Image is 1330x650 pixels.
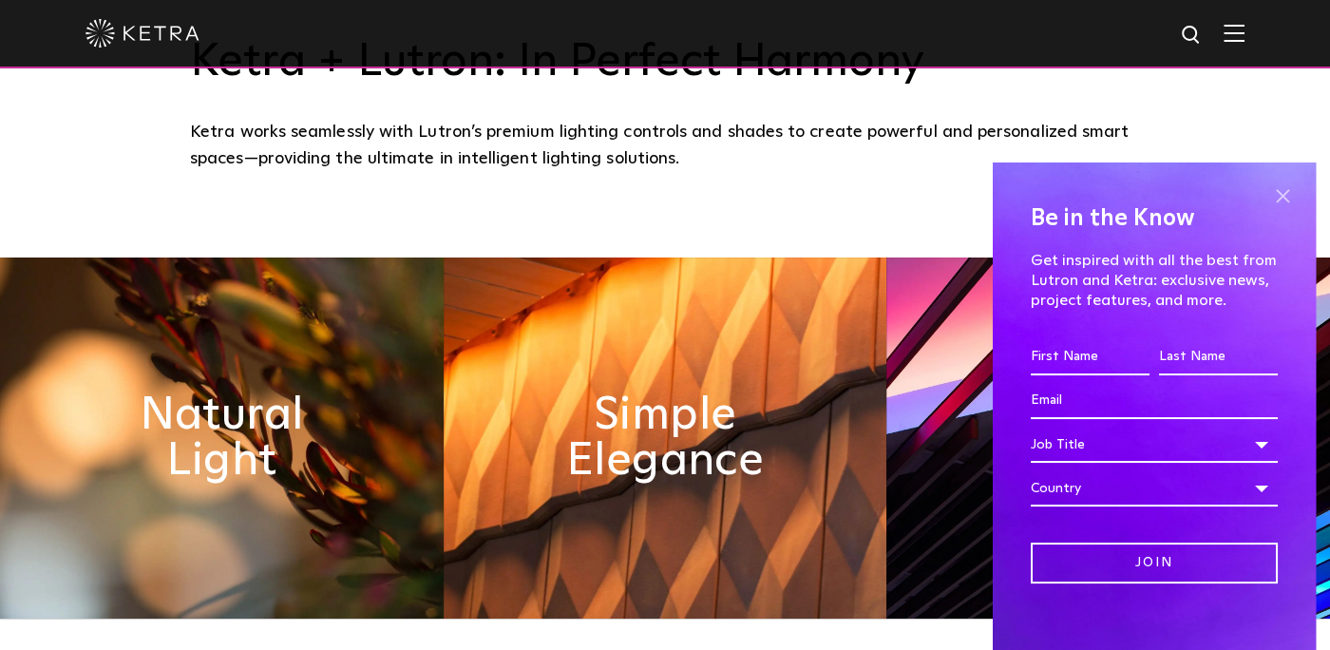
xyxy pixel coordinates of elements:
div: Job Title [1031,427,1278,463]
img: Hamburger%20Nav.svg [1224,24,1244,42]
input: Join [1031,543,1278,583]
input: First Name [1031,339,1149,375]
div: Ketra works seamlessly with Lutron’s premium lighting controls and shades to create powerful and ... [190,119,1140,173]
img: simple_elegance [444,258,887,619]
img: search icon [1180,24,1204,48]
p: Get inspired with all the best from Lutron and Ketra: exclusive news, project features, and more. [1031,251,1278,310]
h2: Natural Light [111,392,332,484]
h2: Simple Elegance [554,392,775,484]
div: Country [1031,470,1278,507]
img: ketra-logo-2019-white [85,19,199,48]
img: flexible_timeless_ketra [886,258,1330,619]
input: Email [1031,383,1278,419]
h4: Be in the Know [1031,201,1278,237]
input: Last Name [1159,339,1278,375]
